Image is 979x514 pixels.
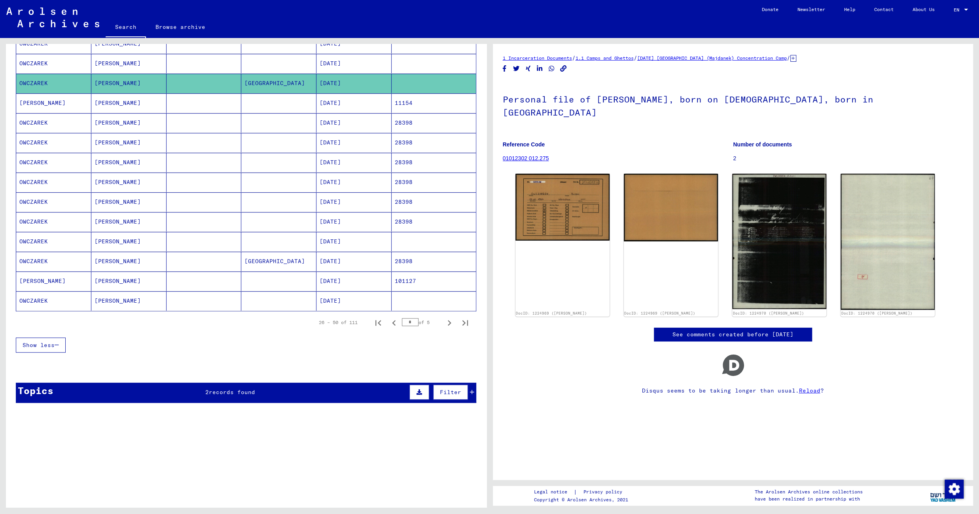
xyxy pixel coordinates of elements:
button: First page [370,315,386,330]
mat-cell: [DATE] [316,93,392,113]
span: Filter [440,389,461,396]
mat-cell: [PERSON_NAME] [91,54,167,73]
mat-cell: [PERSON_NAME] [91,291,167,311]
mat-cell: 101127 [392,271,476,291]
span: / [572,54,576,61]
img: 002.jpg [624,174,718,241]
a: 1 Incarceration Documents [503,55,572,61]
span: EN [954,7,962,13]
mat-cell: [DATE] [316,252,392,271]
button: Share on Xing [524,64,532,74]
mat-cell: [DATE] [316,173,392,192]
a: Reload [799,387,820,394]
a: Browse archive [146,17,215,36]
mat-cell: [PERSON_NAME] [16,93,91,113]
mat-cell: [PERSON_NAME] [91,153,167,172]
mat-cell: [PERSON_NAME] [91,232,167,251]
mat-cell: [DATE] [316,54,392,73]
mat-cell: [DATE] [316,153,392,172]
mat-cell: [PERSON_NAME] [91,271,167,291]
mat-cell: [PERSON_NAME] [91,113,167,133]
div: | [534,488,631,496]
button: Share on Twitter [512,64,521,74]
mat-cell: OWCZAREK [16,133,91,152]
a: See comments created before [DATE] [672,330,793,339]
mat-cell: OWCZAREK [16,291,91,311]
span: records found [209,389,255,396]
b: Number of documents [733,141,792,148]
mat-cell: OWCZAREK [16,153,91,172]
button: Last page [457,315,473,330]
mat-cell: [DATE] [316,74,392,93]
mat-cell: OWCZAREK [16,74,91,93]
mat-cell: [DATE] [316,133,392,152]
mat-cell: 28398 [392,113,476,133]
mat-cell: 28398 [392,133,476,152]
a: DocID: 1224970 ([PERSON_NAME]) [841,311,912,315]
mat-cell: OWCZAREK [16,192,91,212]
h1: Personal file of [PERSON_NAME], born on [DEMOGRAPHIC_DATA], born in [GEOGRAPHIC_DATA] [503,81,964,129]
div: Topics [18,383,53,398]
p: 2 [733,154,963,163]
mat-cell: 28398 [392,153,476,172]
mat-cell: [PERSON_NAME] [91,93,167,113]
b: Reference Code [503,141,545,148]
button: Show less [16,338,66,353]
button: Share on WhatsApp [547,64,556,74]
span: / [634,54,637,61]
mat-cell: 28398 [392,192,476,212]
mat-cell: [DATE] [316,271,392,291]
a: DocID: 1224969 ([PERSON_NAME]) [516,311,587,315]
div: of 5 [402,319,441,326]
span: 2 [205,389,209,396]
div: 26 – 50 of 111 [319,319,358,326]
a: DocID: 1224969 ([PERSON_NAME]) [624,311,695,315]
mat-cell: [PERSON_NAME] [91,252,167,271]
mat-cell: [PERSON_NAME] [91,212,167,231]
mat-cell: 11154 [392,93,476,113]
a: [DATE] [GEOGRAPHIC_DATA] (Majdanek) Concentration Camp [637,55,787,61]
mat-cell: [PERSON_NAME] [91,74,167,93]
mat-cell: [DATE] [316,113,392,133]
p: The Arolsen Archives online collections [755,488,863,495]
button: Previous page [386,315,402,330]
a: Legal notice [534,488,573,496]
a: DocID: 1224970 ([PERSON_NAME]) [733,311,804,315]
mat-cell: [DATE] [316,291,392,311]
a: 1.1 Camps and Ghettos [576,55,634,61]
p: Disqus seems to be taking longer than usual. ? [503,387,964,395]
mat-cell: [DATE] [316,212,392,231]
img: Arolsen_neg.svg [6,8,99,27]
img: 002.jpg [841,174,935,310]
img: 001.jpg [515,174,610,241]
img: Change consent [945,480,964,499]
mat-cell: OWCZAREK [16,173,91,192]
mat-cell: [GEOGRAPHIC_DATA] [241,252,316,271]
mat-cell: [PERSON_NAME] [16,271,91,291]
p: Copyright © Arolsen Archives, 2021 [534,496,631,503]
a: Privacy policy [577,488,631,496]
span: / [787,54,790,61]
mat-cell: OWCZAREK [16,113,91,133]
mat-cell: [DATE] [316,192,392,212]
mat-cell: OWCZAREK [16,252,91,271]
button: Share on LinkedIn [536,64,544,74]
img: 001.jpg [732,174,826,309]
button: Copy link [559,64,568,74]
mat-cell: OWCZAREK [16,54,91,73]
a: 01012302 012.275 [503,155,549,161]
mat-cell: [PERSON_NAME] [91,133,167,152]
mat-cell: 28398 [392,252,476,271]
div: Change consent [944,479,963,498]
mat-cell: [PERSON_NAME] [91,173,167,192]
a: Search [106,17,146,38]
mat-cell: OWCZAREK [16,212,91,231]
mat-cell: [DATE] [316,232,392,251]
button: Next page [441,315,457,330]
mat-cell: 28398 [392,212,476,231]
mat-cell: [PERSON_NAME] [91,192,167,212]
mat-cell: OWCZAREK [16,232,91,251]
button: Filter [433,385,468,400]
mat-cell: [GEOGRAPHIC_DATA] [241,74,316,93]
mat-cell: 28398 [392,173,476,192]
